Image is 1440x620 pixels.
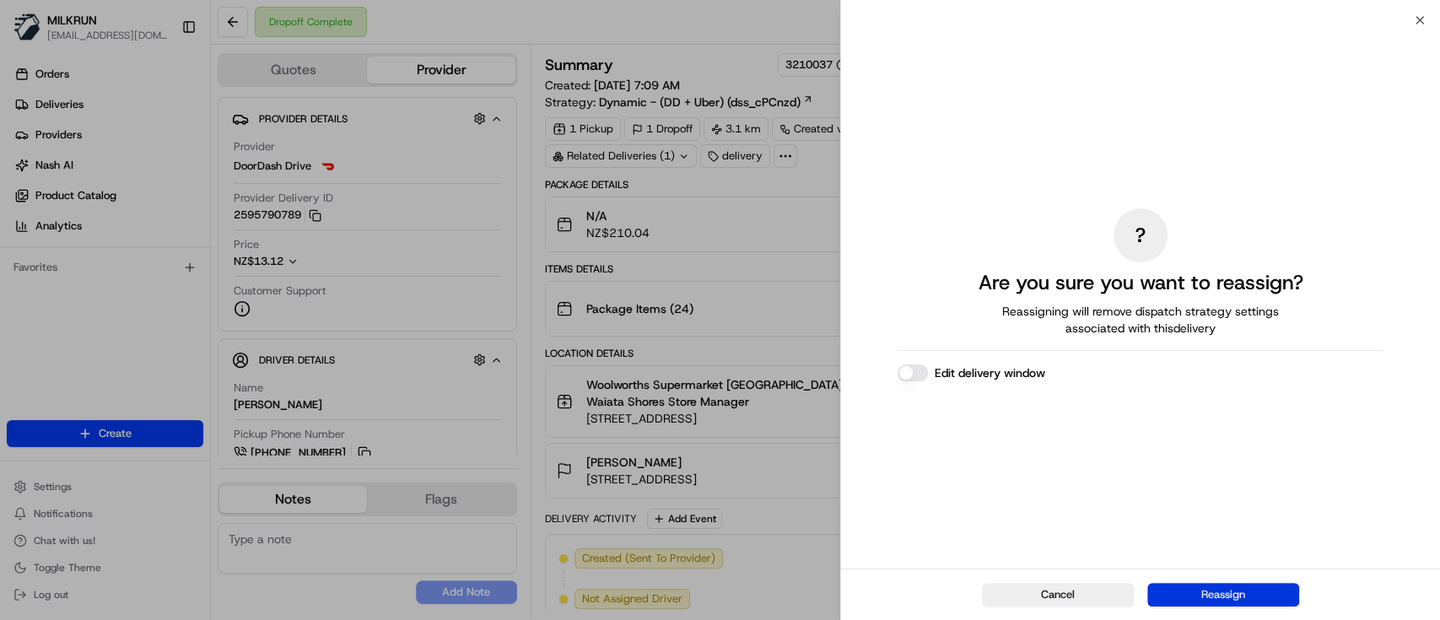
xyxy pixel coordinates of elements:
[1147,583,1299,607] button: Reassign
[982,583,1134,607] button: Cancel
[978,269,1302,296] h2: Are you sure you want to reassign?
[935,364,1045,381] label: Edit delivery window
[979,303,1302,337] span: Reassigning will remove dispatch strategy settings associated with this delivery
[1114,208,1168,262] div: ?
